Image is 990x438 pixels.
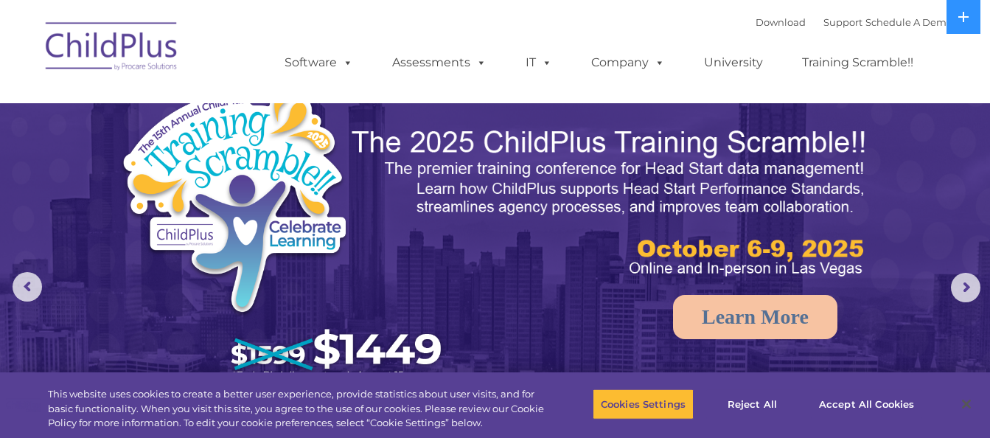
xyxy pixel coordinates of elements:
[706,389,798,420] button: Reject All
[756,16,806,28] a: Download
[270,48,368,77] a: Software
[48,387,545,431] div: This website uses cookies to create a better user experience, provide statistics about user visit...
[377,48,501,77] a: Assessments
[689,48,778,77] a: University
[593,389,694,420] button: Cookies Settings
[38,12,186,86] img: ChildPlus by Procare Solutions
[865,16,952,28] a: Schedule A Demo
[787,48,928,77] a: Training Scramble!!
[756,16,952,28] font: |
[511,48,567,77] a: IT
[950,388,983,420] button: Close
[811,389,922,420] button: Accept All Cookies
[823,16,862,28] a: Support
[673,295,837,339] a: Learn More
[576,48,680,77] a: Company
